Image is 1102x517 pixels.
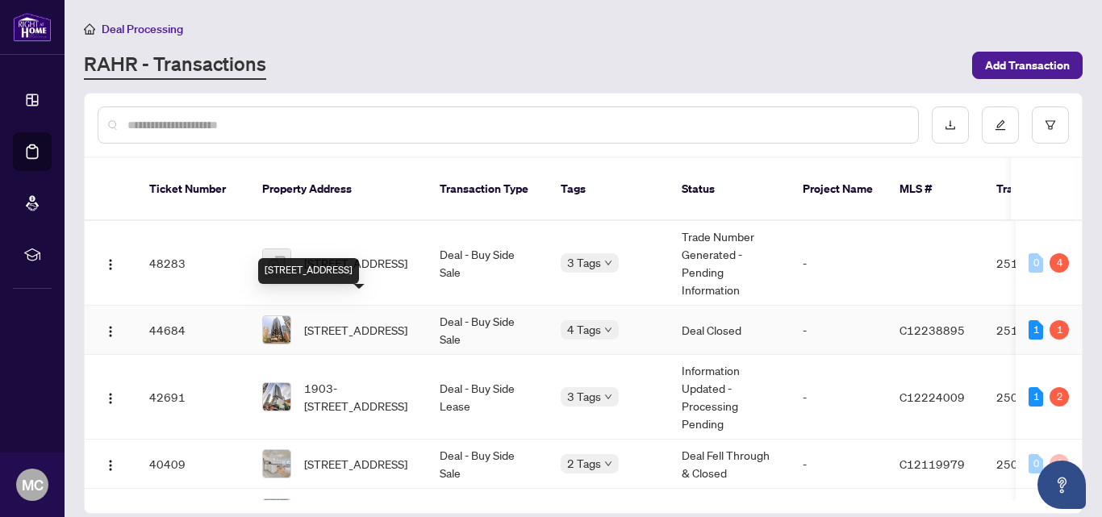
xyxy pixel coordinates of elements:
img: Logo [104,392,117,405]
td: 2509142 [983,440,1096,489]
span: 1903-[STREET_ADDRESS] [304,379,414,415]
button: download [932,106,969,144]
td: Deal Fell Through & Closed [669,440,790,489]
div: [STREET_ADDRESS] [258,258,359,284]
span: C12224009 [900,390,965,404]
img: logo [13,12,52,42]
div: 4 [1050,253,1069,273]
span: C12119979 [900,457,965,471]
td: 42691 [136,355,249,440]
button: Open asap [1037,461,1086,509]
button: Add Transaction [972,52,1083,79]
div: 1 [1029,387,1043,407]
img: Logo [104,325,117,338]
th: Trade Number [983,158,1096,221]
th: Property Address [249,158,427,221]
span: 3 Tags [567,387,601,406]
button: Logo [98,384,123,410]
th: Tags [548,158,669,221]
td: 48283 [136,221,249,306]
span: home [84,23,95,35]
td: - [790,440,887,489]
th: Project Name [790,158,887,221]
td: Deal Closed [669,306,790,355]
button: Logo [98,451,123,477]
td: Deal - Buy Side Sale [427,221,548,306]
span: download [945,119,956,131]
span: filter [1045,119,1056,131]
span: 4 Tags [567,320,601,339]
span: edit [995,119,1006,131]
span: 3 Tags [567,253,601,272]
th: Ticket Number [136,158,249,221]
span: down [604,393,612,401]
img: Logo [104,258,117,271]
span: C12238895 [900,323,965,337]
td: - [790,355,887,440]
td: 40409 [136,440,249,489]
span: [STREET_ADDRESS] [304,321,407,339]
img: thumbnail-img [263,450,290,477]
button: Logo [98,250,123,276]
td: Trade Number Generated - Pending Information [669,221,790,306]
span: down [604,259,612,267]
td: - [790,221,887,306]
button: filter [1032,106,1069,144]
span: down [604,460,612,468]
td: Deal - Buy Side Lease [427,355,548,440]
img: thumbnail-img [263,383,290,411]
div: 0 [1050,454,1069,473]
div: 1 [1029,320,1043,340]
span: Add Transaction [985,52,1070,78]
div: 0 [1029,253,1043,273]
span: Deal Processing [102,22,183,36]
img: thumbnail-img [263,316,290,344]
img: Logo [104,459,117,472]
img: thumbnail-img [263,249,290,277]
td: - [790,306,887,355]
th: Transaction Type [427,158,548,221]
a: RAHR - Transactions [84,51,266,80]
td: Deal - Buy Side Sale [427,440,548,489]
div: 2 [1050,387,1069,407]
th: Status [669,158,790,221]
button: edit [982,106,1019,144]
span: MC [22,473,44,496]
span: [STREET_ADDRESS] [304,254,407,272]
td: Deal - Buy Side Sale [427,306,548,355]
span: down [604,326,612,334]
span: 2 Tags [567,454,601,473]
td: 44684 [136,306,249,355]
td: 2511176 [983,306,1096,355]
button: Logo [98,317,123,343]
td: 2512722 [983,221,1096,306]
th: MLS # [887,158,983,221]
td: 2509915 [983,355,1096,440]
span: [STREET_ADDRESS] [304,455,407,473]
div: 0 [1029,454,1043,473]
td: Information Updated - Processing Pending [669,355,790,440]
div: 1 [1050,320,1069,340]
